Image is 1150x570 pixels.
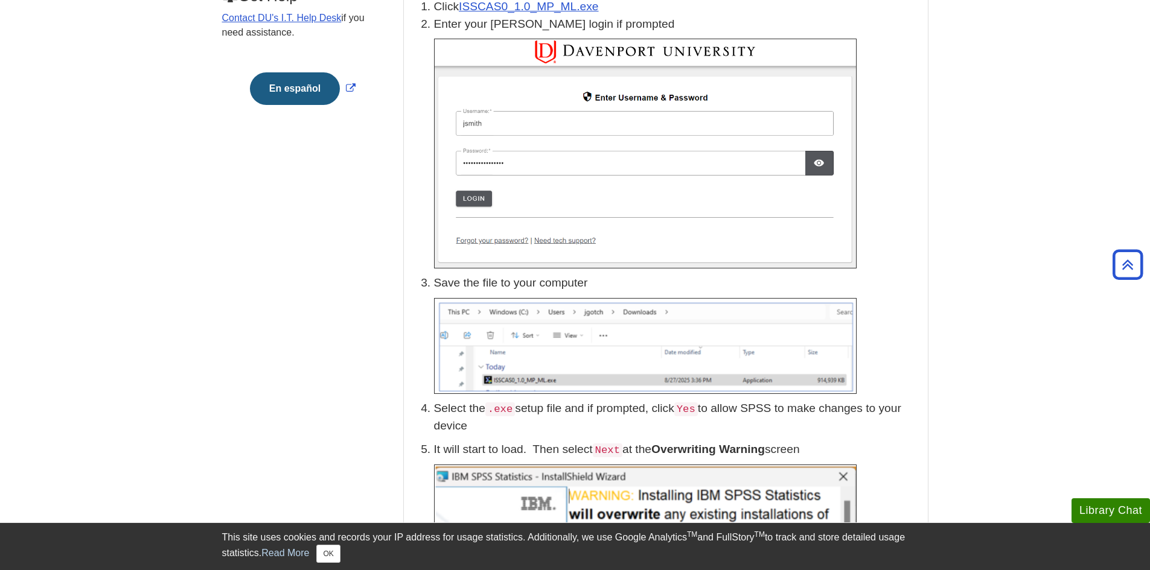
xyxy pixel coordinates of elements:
[755,530,765,539] sup: TM
[651,443,765,455] b: Overwriting Warning
[434,298,857,394] img: 'ISSCASO1.0_MP_ML.exe' is being saved to a folder in the download folder.
[250,72,340,105] button: En español
[485,402,515,416] code: .exe
[687,530,697,539] sup: TM
[434,16,922,33] p: Enter your [PERSON_NAME] login if prompted
[222,11,384,40] p: if you need assistance.
[222,530,928,563] div: This site uses cookies and records your IP address for usage statistics. Additionally, we use Goo...
[316,545,340,563] button: Close
[593,443,622,457] code: Next
[247,83,359,93] a: Link opens in new window
[674,402,698,416] code: Yes
[222,13,342,23] a: Contact DU's I.T. Help Desk
[434,274,922,292] p: Save the file to your computer
[261,548,309,558] a: Read More
[1072,498,1150,523] button: Library Chat
[434,441,922,458] p: It will start to load. Then select at the screen
[1108,256,1147,273] a: Back to Top
[434,400,922,435] p: Select the setup file and if prompted, click to allow SPSS to make changes to your device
